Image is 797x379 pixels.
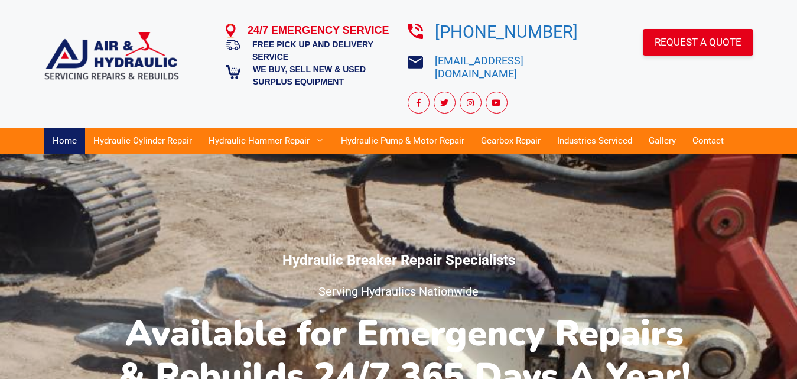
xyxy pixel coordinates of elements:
a: Hydraulic Hammer Repair [200,128,333,154]
a: Industries Serviced [549,128,640,154]
a: [PHONE_NUMBER] [435,22,578,42]
strong: Hydraulic Breaker Repair Specialists [282,252,515,268]
h5: Serving Hydraulics Nationwide [103,283,694,300]
a: REQUEST A QUOTE [643,29,753,56]
a: Home [44,128,85,154]
a: Gallery [640,128,684,154]
a: Contact [684,128,732,154]
h5: WE BUY, SELL NEW & USED SURPLUS EQUIPMENT [253,63,390,88]
a: [EMAIL_ADDRESS][DOMAIN_NAME] [435,54,523,80]
a: Hydraulic Cylinder Repair [85,128,200,154]
h5: FREE PICK UP AND DELIVERY SERVICE [252,38,390,63]
a: Gearbox Repair [473,128,549,154]
h4: 24/7 EMERGENCY SERVICE [248,22,390,38]
a: Hydraulic Pump & Motor Repair [333,128,473,154]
